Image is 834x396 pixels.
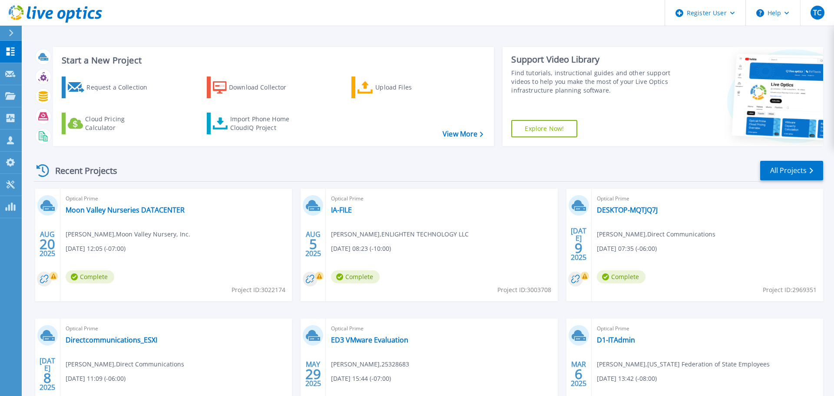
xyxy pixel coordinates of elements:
[597,270,645,283] span: Complete
[331,230,469,239] span: [PERSON_NAME] , ENLIGHTEN TECHNOLOGY LLC
[305,358,321,390] div: MAY 2025
[597,206,658,214] a: DESKTOP-MQTJQ7J
[66,336,157,344] a: Directcommunications_ESXI
[39,228,56,260] div: AUG 2025
[443,130,483,138] a: View More
[66,230,190,239] span: [PERSON_NAME] , Moon Valley Nursery, Inc.
[597,336,635,344] a: D1-ITAdmin
[33,160,129,181] div: Recent Projects
[40,240,55,248] span: 20
[760,161,823,180] a: All Projects
[575,244,582,252] span: 9
[597,324,818,333] span: Optical Prime
[375,79,445,96] div: Upload Files
[66,244,126,253] span: [DATE] 12:05 (-07:00)
[597,374,657,383] span: [DATE] 13:42 (-08:00)
[597,244,657,253] span: [DATE] 07:35 (-06:00)
[305,228,321,260] div: AUG 2025
[86,79,156,96] div: Request a Collection
[331,324,552,333] span: Optical Prime
[511,69,675,95] div: Find tutorials, instructional guides and other support videos to help you make the most of your L...
[331,374,391,383] span: [DATE] 15:44 (-07:00)
[331,359,409,369] span: [PERSON_NAME] , 25328683
[597,194,818,203] span: Optical Prime
[331,244,391,253] span: [DATE] 08:23 (-10:00)
[43,374,51,382] span: 8
[62,77,159,98] a: Request a Collection
[85,115,155,132] div: Cloud Pricing Calculator
[511,120,577,137] a: Explore Now!
[229,79,298,96] div: Download Collector
[66,359,184,369] span: [PERSON_NAME] , Direct Communications
[207,77,304,98] a: Download Collector
[597,230,715,239] span: [PERSON_NAME] , Direct Communications
[66,270,114,283] span: Complete
[570,358,587,390] div: MAR 2025
[763,285,817,295] span: Project ID: 2969351
[511,54,675,65] div: Support Video Library
[813,9,821,16] span: TC
[575,370,582,378] span: 6
[331,194,552,203] span: Optical Prime
[331,206,352,214] a: IA-FILE
[230,115,298,132] div: Import Phone Home CloudIQ Project
[309,240,317,248] span: 5
[39,358,56,390] div: [DATE] 2025
[66,324,287,333] span: Optical Prime
[66,194,287,203] span: Optical Prime
[305,370,321,378] span: 29
[331,270,380,283] span: Complete
[351,77,448,98] a: Upload Files
[66,206,185,214] a: Moon Valley Nurseries DATACENTER
[497,285,551,295] span: Project ID: 3003708
[62,113,159,134] a: Cloud Pricing Calculator
[62,56,483,65] h3: Start a New Project
[597,359,770,369] span: [PERSON_NAME] , [US_STATE] Federation of State Employees
[570,228,587,260] div: [DATE] 2025
[66,374,126,383] span: [DATE] 11:09 (-06:00)
[232,285,285,295] span: Project ID: 3022174
[331,336,408,344] a: ED3 VMware Evaluation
